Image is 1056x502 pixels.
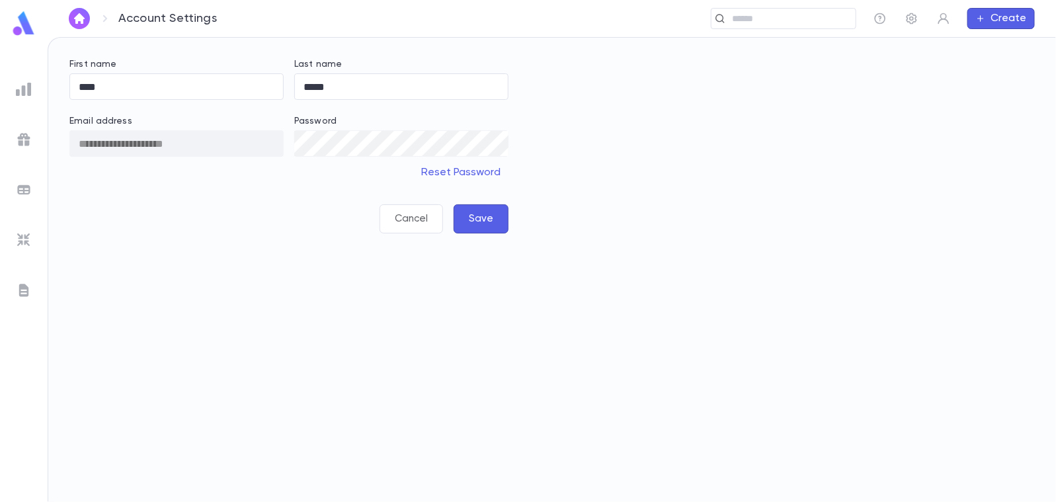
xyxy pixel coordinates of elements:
[69,59,116,69] label: First name
[11,11,37,36] img: logo
[16,232,32,248] img: imports_grey.530a8a0e642e233f2baf0ef88e8c9fcb.svg
[294,116,337,126] label: Password
[16,81,32,97] img: reports_grey.c525e4749d1bce6a11f5fe2a8de1b229.svg
[967,8,1035,29] button: Create
[413,162,508,183] button: Reset Password
[294,59,342,69] label: Last name
[16,182,32,198] img: batches_grey.339ca447c9d9533ef1741baa751efc33.svg
[16,132,32,147] img: campaigns_grey.99e729a5f7ee94e3726e6486bddda8f1.svg
[16,282,32,298] img: letters_grey.7941b92b52307dd3b8a917253454ce1c.svg
[380,204,443,233] button: Cancel
[69,116,132,126] label: Email address
[454,204,508,233] button: Save
[118,11,217,26] p: Account Settings
[71,13,87,24] img: home_white.a664292cf8c1dea59945f0da9f25487c.svg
